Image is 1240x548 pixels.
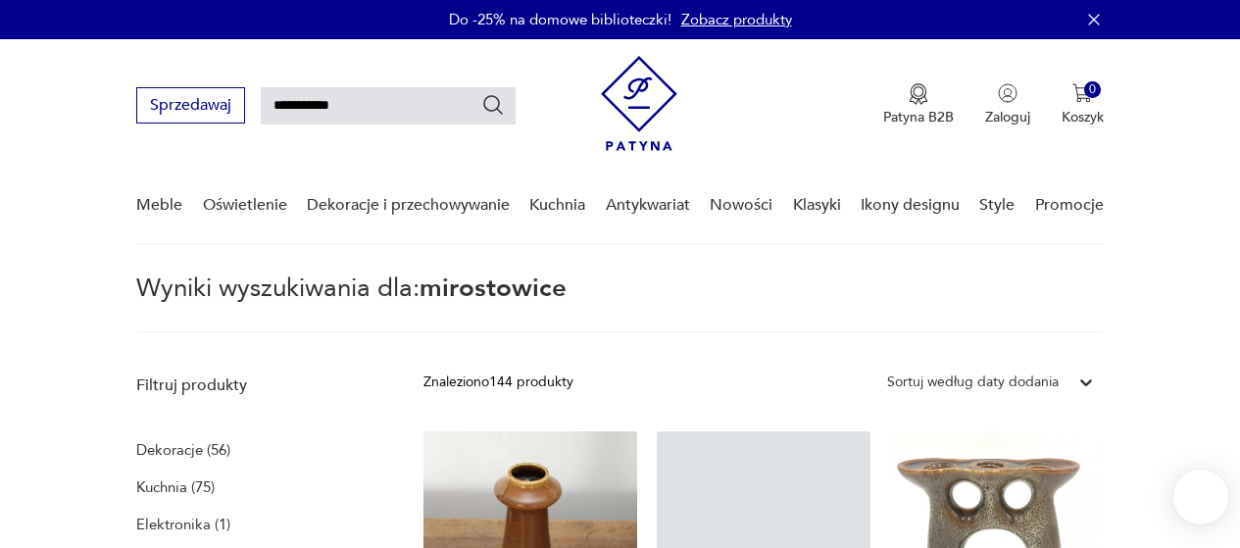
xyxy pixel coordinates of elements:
[1062,108,1104,126] p: Koszyk
[606,168,690,243] a: Antykwariat
[136,168,182,243] a: Meble
[136,276,1104,333] p: Wyniki wyszukiwania dla:
[887,372,1059,393] div: Sortuj według daty dodania
[481,93,505,117] button: Szukaj
[420,271,567,306] span: mirostowice
[136,374,376,396] p: Filtruj produkty
[883,83,954,126] a: Ikona medaluPatyna B2B
[883,108,954,126] p: Patyna B2B
[529,168,585,243] a: Kuchnia
[710,168,772,243] a: Nowości
[985,108,1030,126] p: Zaloguj
[203,168,287,243] a: Oświetlenie
[601,56,677,151] img: Patyna - sklep z meblami i dekoracjami vintage
[136,436,230,464] a: Dekoracje (56)
[1072,83,1092,103] img: Ikona koszyka
[998,83,1017,103] img: Ikonka użytkownika
[423,372,573,393] div: Znaleziono 144 produkty
[136,100,245,114] a: Sprzedawaj
[1084,81,1101,98] div: 0
[136,87,245,124] button: Sprzedawaj
[1062,83,1104,126] button: 0Koszyk
[1173,470,1228,524] iframe: Smartsupp widget button
[136,473,215,501] a: Kuchnia (75)
[979,168,1015,243] a: Style
[909,83,928,105] img: Ikona medalu
[861,168,960,243] a: Ikony designu
[307,168,510,243] a: Dekoracje i przechowywanie
[449,10,671,29] p: Do -25% na domowe biblioteczki!
[793,168,841,243] a: Klasyki
[136,511,230,538] a: Elektronika (1)
[883,83,954,126] button: Patyna B2B
[985,83,1030,126] button: Zaloguj
[681,10,792,29] a: Zobacz produkty
[1035,168,1104,243] a: Promocje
